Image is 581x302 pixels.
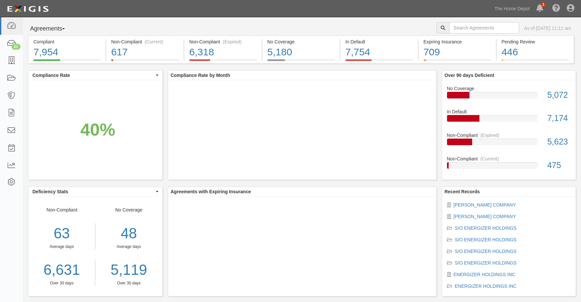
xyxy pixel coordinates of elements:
[542,112,576,124] div: 7,174
[184,59,262,65] a: Non-Compliant(Expired)6,318
[189,38,257,45] div: Non-Compliant (Expired)
[447,132,571,155] a: Non-Compliant(Expired)5,623
[542,89,576,101] div: 5,072
[340,59,418,65] a: In Default7,754
[454,272,515,277] a: ENERGIZER HOLDINGS INC
[33,38,101,45] div: Compliant
[32,188,154,195] span: Deficiency Stats
[5,3,51,15] img: logo-5460c22ac91f19d4615b14bd174203de0afe785f0fc80cf4dbbc73dc1793850b.png
[111,45,179,59] div: 617
[497,59,574,65] a: Pending Review446
[502,45,569,59] div: 446
[455,249,517,254] a: S/O ENERGIZER HOLDINGS
[12,44,21,50] div: 21
[145,38,163,45] div: (Current)
[524,25,571,31] div: As of [DATE] 11:11 am
[111,38,179,45] div: Non-Compliant (Current)
[33,45,101,59] div: 7,954
[442,155,576,162] div: Non-Compliant
[267,38,335,45] div: No Coverage
[542,136,576,148] div: 5,623
[171,73,230,78] b: Compliance Rate by Month
[542,159,576,171] div: 475
[100,223,157,244] div: 48
[28,223,95,244] div: 63
[171,189,251,194] b: Agreements with Expiring Insurance
[345,45,413,59] div: 7,754
[223,38,242,45] div: (Expired)
[28,59,106,65] a: Compliant7,954
[28,207,95,286] div: Non-Compliant
[345,38,413,45] div: In Default
[447,155,571,174] a: Non-Compliant(Current)475
[28,187,162,196] button: Deficiency Stats
[455,225,517,231] a: S/O ENERGIZER HOLDINGS
[28,260,95,280] a: 6,631
[502,38,569,45] div: Pending Review
[95,207,162,286] div: No Coverage
[455,237,517,242] a: S/O ENERGIZER HOLDINGS
[552,5,560,13] i: Help Center - Complianz
[106,59,184,65] a: Non-Compliant(Current)617
[455,283,517,289] a: ENERGIZER HOLDINGS INC
[445,73,494,78] b: Over 90 days Deficient
[189,45,257,59] div: 6,318
[32,72,154,79] span: Compliance Rate
[454,202,516,208] a: [PERSON_NAME] COMPANY
[424,38,491,45] div: Expiring Insurance
[480,132,499,139] div: (Expired)
[449,22,519,33] input: Search Agreements
[491,2,533,15] a: The Home Depot
[442,85,576,92] div: No Coverage
[100,260,157,280] a: 5,119
[454,214,516,219] a: [PERSON_NAME] COMPANY
[447,85,571,109] a: No Coverage5,072
[447,108,571,132] a: In Default7,174
[28,71,162,80] button: Compliance Rate
[28,22,78,35] button: Agreements
[100,280,157,286] div: Over 30 days
[28,280,95,286] div: Over 30 days
[28,244,95,250] div: Average days
[419,59,496,65] a: Expiring Insurance709
[442,132,576,139] div: Non-Compliant
[424,45,491,59] div: 709
[445,189,480,194] b: Recent Records
[80,117,115,142] div: 40%
[455,260,517,266] a: S/O ENERGIZER HOLDINGS
[442,108,576,115] div: In Default
[100,244,157,250] div: Average days
[262,59,340,65] a: No Coverage5,180
[267,45,335,59] div: 5,180
[480,155,499,162] div: (Current)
